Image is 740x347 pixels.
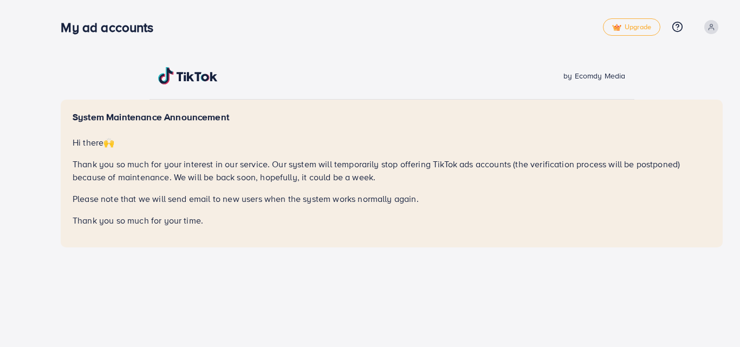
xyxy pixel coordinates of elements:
[73,192,711,205] p: Please note that we will send email to new users when the system works normally again.
[603,18,660,36] a: tickUpgrade
[612,23,651,31] span: Upgrade
[61,19,162,35] h3: My ad accounts
[563,70,625,81] span: by Ecomdy Media
[73,158,711,184] p: Thank you so much for your interest in our service. Our system will temporarily stop offering Tik...
[103,136,114,148] span: 🙌
[73,112,711,123] h5: System Maintenance Announcement
[158,67,218,84] img: TikTok
[612,24,621,31] img: tick
[73,136,711,149] p: Hi there
[73,214,711,227] p: Thank you so much for your time.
